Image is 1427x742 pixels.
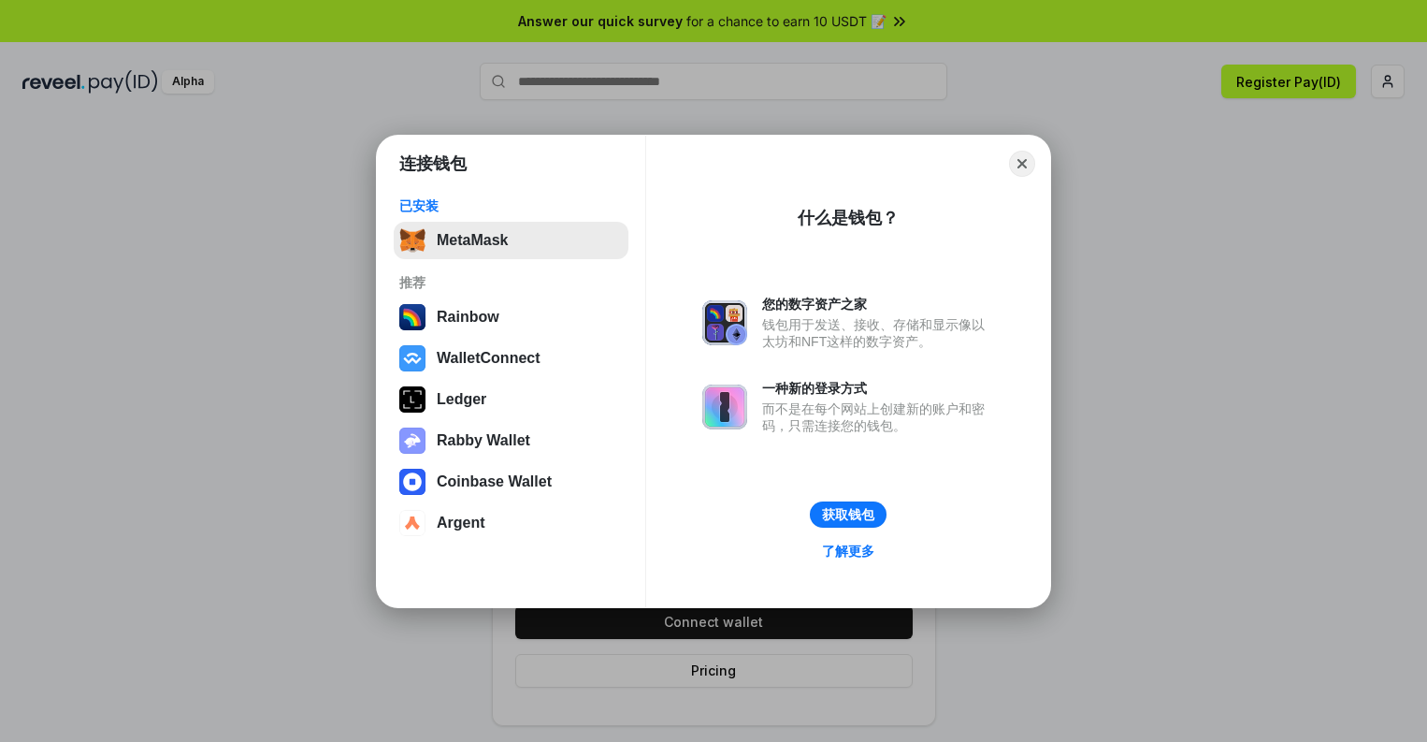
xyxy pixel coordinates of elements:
img: svg+xml,%3Csvg%20xmlns%3D%22http%3A%2F%2Fwww.w3.org%2F2000%2Fsvg%22%20fill%3D%22none%22%20viewBox... [702,300,747,345]
button: WalletConnect [394,340,628,377]
button: Ledger [394,381,628,418]
div: Coinbase Wallet [437,473,552,490]
img: svg+xml,%3Csvg%20width%3D%2228%22%20height%3D%2228%22%20viewBox%3D%220%200%2028%2028%22%20fill%3D... [399,510,425,536]
div: Argent [437,515,485,531]
img: svg+xml,%3Csvg%20xmlns%3D%22http%3A%2F%2Fwww.w3.org%2F2000%2Fsvg%22%20fill%3D%22none%22%20viewBox... [702,385,747,429]
img: svg+xml,%3Csvg%20width%3D%22120%22%20height%3D%22120%22%20viewBox%3D%220%200%20120%20120%22%20fil... [399,304,425,330]
img: svg+xml,%3Csvg%20width%3D%2228%22%20height%3D%2228%22%20viewBox%3D%220%200%2028%2028%22%20fill%3D... [399,345,425,371]
button: Close [1009,151,1035,177]
div: 什么是钱包？ [798,207,899,229]
div: Rainbow [437,309,499,326]
div: 获取钱包 [822,506,874,523]
div: Ledger [437,391,486,408]
a: 了解更多 [811,539,886,563]
div: MetaMask [437,232,508,249]
img: svg+xml,%3Csvg%20fill%3D%22none%22%20height%3D%2233%22%20viewBox%3D%220%200%2035%2033%22%20width%... [399,227,425,254]
div: 一种新的登录方式 [762,380,994,397]
button: Rainbow [394,298,628,336]
div: 了解更多 [822,543,874,560]
button: 获取钱包 [810,502,886,528]
button: Rabby Wallet [394,422,628,459]
button: Coinbase Wallet [394,463,628,501]
div: Rabby Wallet [437,432,530,449]
div: 而不是在每个网站上创建新的账户和密码，只需连接您的钱包。 [762,400,994,434]
div: 钱包用于发送、接收、存储和显示像以太坊和NFT这样的数字资产。 [762,316,994,350]
button: MetaMask [394,222,628,259]
div: 您的数字资产之家 [762,296,994,313]
img: svg+xml,%3Csvg%20width%3D%2228%22%20height%3D%2228%22%20viewBox%3D%220%200%2028%2028%22%20fill%3D... [399,469,425,495]
div: 推荐 [399,274,623,291]
img: svg+xml,%3Csvg%20xmlns%3D%22http%3A%2F%2Fwww.w3.org%2F2000%2Fsvg%22%20fill%3D%22none%22%20viewBox... [399,428,425,454]
button: Argent [394,504,628,542]
img: svg+xml,%3Csvg%20xmlns%3D%22http%3A%2F%2Fwww.w3.org%2F2000%2Fsvg%22%20width%3D%2228%22%20height%3... [399,386,425,413]
h1: 连接钱包 [399,153,467,175]
div: 已安装 [399,197,623,214]
div: WalletConnect [437,350,541,367]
